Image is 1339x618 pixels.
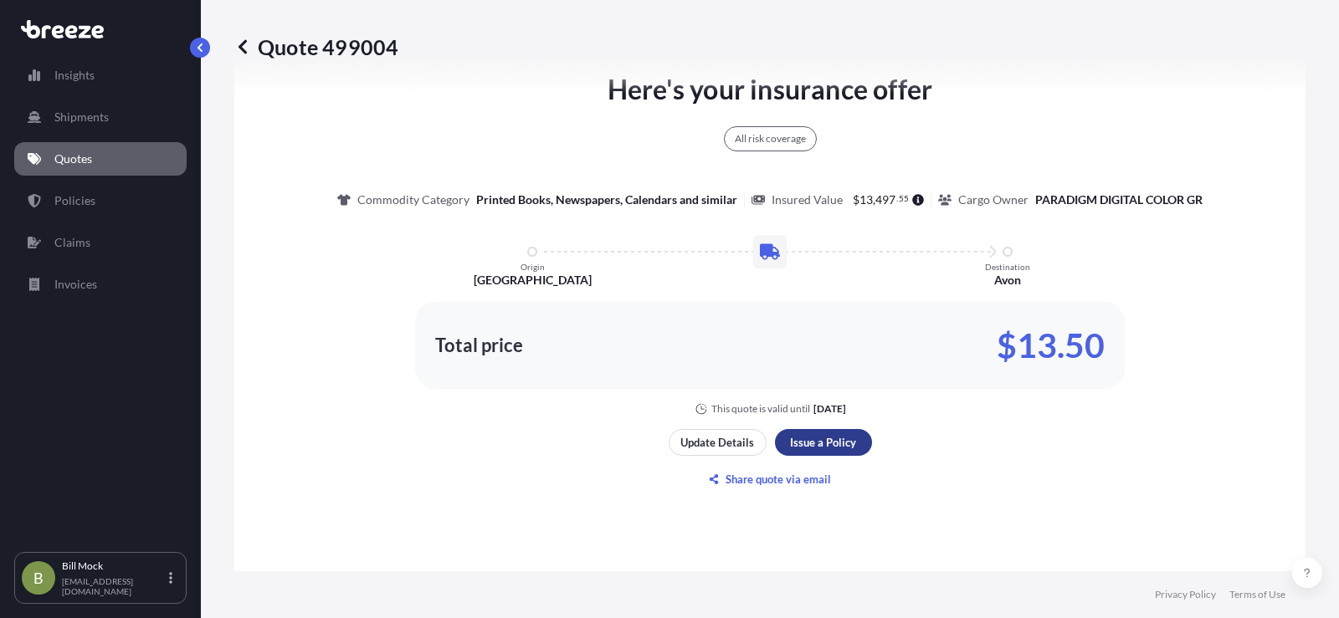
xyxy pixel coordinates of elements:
p: Insured Value [772,192,843,208]
span: 55 [899,196,909,202]
p: Claims [54,234,90,251]
p: Quote 499004 [234,33,398,60]
p: PARADIGM DIGITAL COLOR GR [1035,192,1203,208]
p: Printed Books, Newspapers, Calendars and similar [476,192,737,208]
p: Shipments [54,109,109,125]
p: [GEOGRAPHIC_DATA] [474,272,592,289]
a: Insights [14,59,187,92]
button: Update Details [669,429,767,456]
a: Privacy Policy [1155,588,1216,601]
span: B [33,569,44,586]
p: Commodity Category [357,192,469,208]
p: This quote is valid until [711,402,810,416]
a: Policies [14,184,187,217]
div: All risk coverage [724,126,817,151]
p: [EMAIL_ADDRESS][DOMAIN_NAME] [62,576,166,596]
a: Claims [14,226,187,259]
p: Avon [994,272,1021,289]
a: Shipments [14,100,187,134]
span: . [896,196,898,202]
span: 13 [859,194,873,206]
p: Update Details [680,434,754,451]
button: Share quote via email [669,466,872,493]
p: Policies [54,192,95,209]
p: [DATE] [813,402,846,416]
p: Invoices [54,276,97,293]
a: Invoices [14,268,187,301]
p: Issue a Policy [790,434,856,451]
p: Insights [54,67,95,84]
p: Destination [985,262,1030,272]
p: Total price [435,337,523,354]
a: Terms of Use [1229,588,1285,601]
p: Share quote via email [726,471,831,488]
p: $13.50 [997,332,1105,359]
p: Bill Mock [62,559,166,573]
p: Quotes [54,151,92,167]
span: 497 [875,194,895,206]
span: , [873,194,875,206]
p: Cargo Owner [958,192,1029,208]
button: Issue a Policy [775,429,872,456]
span: $ [853,194,859,206]
p: Origin [521,262,545,272]
a: Quotes [14,142,187,176]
